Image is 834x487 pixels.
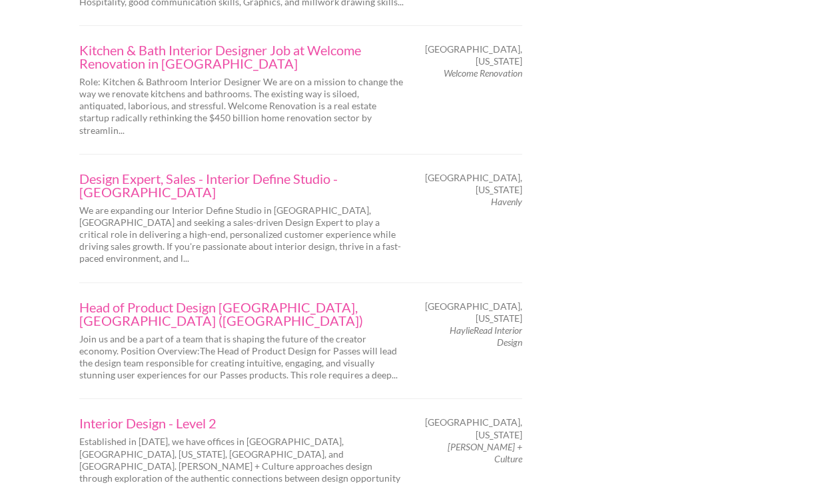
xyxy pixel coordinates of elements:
a: Interior Design - Level 2 [79,416,406,430]
a: Design Expert, Sales - Interior Define Studio - [GEOGRAPHIC_DATA] [79,172,406,199]
span: [GEOGRAPHIC_DATA], [US_STATE] [425,43,522,67]
span: [GEOGRAPHIC_DATA], [US_STATE] [425,300,522,324]
p: Role: Kitchen & Bathroom Interior Designer We are on a mission to change the way we renovate kitc... [79,76,406,137]
a: Kitchen & Bath Interior Designer Job at Welcome Renovation in [GEOGRAPHIC_DATA] [79,43,406,70]
em: Havenly [491,196,522,207]
em: HaylieRead Interior Design [450,324,522,348]
a: Head of Product Design [GEOGRAPHIC_DATA], [GEOGRAPHIC_DATA] ([GEOGRAPHIC_DATA]) [79,300,406,327]
em: [PERSON_NAME] + Culture [448,441,522,464]
p: We are expanding our Interior Define Studio in [GEOGRAPHIC_DATA], [GEOGRAPHIC_DATA] and seeking a... [79,205,406,265]
em: Welcome Renovation [444,67,522,79]
p: Join us and be a part of a team that is shaping the future of the creator economy. Position Overv... [79,333,406,382]
span: [GEOGRAPHIC_DATA], [US_STATE] [425,416,522,440]
span: [GEOGRAPHIC_DATA], [US_STATE] [425,172,522,196]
